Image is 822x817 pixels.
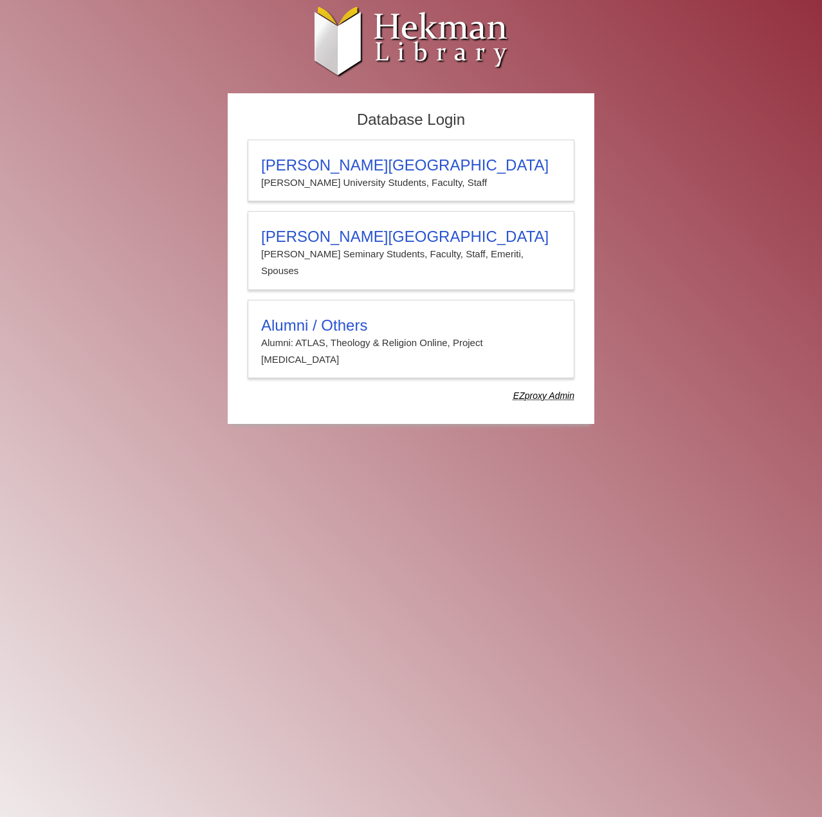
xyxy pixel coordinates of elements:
[241,107,581,133] h2: Database Login
[261,335,561,369] p: Alumni: ATLAS, Theology & Religion Online, Project [MEDICAL_DATA]
[261,246,561,280] p: [PERSON_NAME] Seminary Students, Faculty, Staff, Emeriti, Spouses
[513,390,574,401] dfn: Use Alumni login
[248,211,574,290] a: [PERSON_NAME][GEOGRAPHIC_DATA][PERSON_NAME] Seminary Students, Faculty, Staff, Emeriti, Spouses
[261,317,561,369] summary: Alumni / OthersAlumni: ATLAS, Theology & Religion Online, Project [MEDICAL_DATA]
[261,228,561,246] h3: [PERSON_NAME][GEOGRAPHIC_DATA]
[261,174,561,191] p: [PERSON_NAME] University Students, Faculty, Staff
[261,156,561,174] h3: [PERSON_NAME][GEOGRAPHIC_DATA]
[248,140,574,201] a: [PERSON_NAME][GEOGRAPHIC_DATA][PERSON_NAME] University Students, Faculty, Staff
[261,317,561,335] h3: Alumni / Others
